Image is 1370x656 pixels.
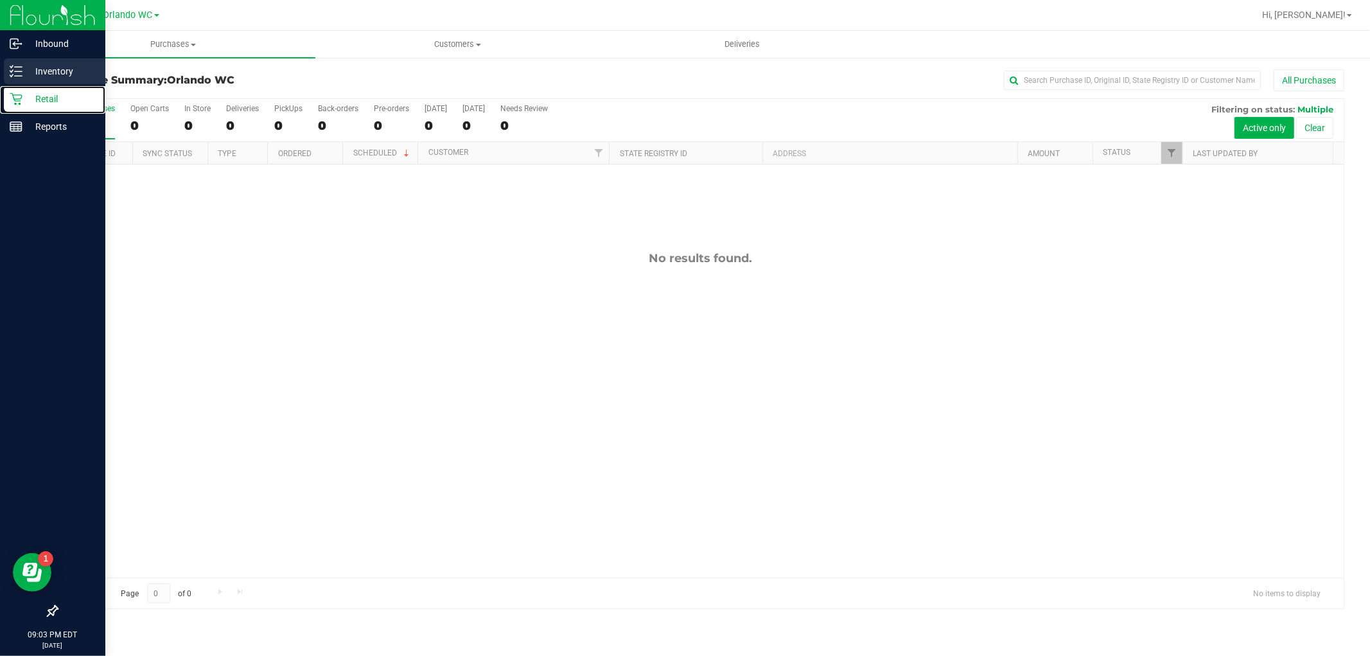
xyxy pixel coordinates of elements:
[6,641,100,650] p: [DATE]
[110,583,202,603] span: Page of 0
[1297,104,1333,114] span: Multiple
[31,31,315,58] a: Purchases
[1211,104,1295,114] span: Filtering on status:
[10,93,22,105] inline-svg: Retail
[1234,117,1294,139] button: Active only
[1262,10,1346,20] span: Hi, [PERSON_NAME]!
[274,118,303,133] div: 0
[500,104,548,113] div: Needs Review
[6,629,100,641] p: 09:03 PM EDT
[374,104,409,113] div: Pre-orders
[1004,71,1261,90] input: Search Purchase ID, Original ID, State Registry ID or Customer Name...
[1243,583,1331,603] span: No items to display
[425,118,447,133] div: 0
[707,39,777,50] span: Deliveries
[38,551,53,567] iframe: Resource center unread badge
[1161,142,1182,164] a: Filter
[130,104,169,113] div: Open Carts
[353,148,412,157] a: Scheduled
[428,148,468,157] a: Customer
[600,31,884,58] a: Deliveries
[57,75,486,86] h3: Purchase Summary:
[13,553,51,592] iframe: Resource center
[1193,149,1258,158] a: Last Updated By
[130,118,169,133] div: 0
[318,118,358,133] div: 0
[316,39,599,50] span: Customers
[184,104,211,113] div: In Store
[31,39,315,50] span: Purchases
[1103,148,1130,157] a: Status
[57,251,1344,265] div: No results found.
[462,104,485,113] div: [DATE]
[22,36,100,51] p: Inbound
[226,118,259,133] div: 0
[374,118,409,133] div: 0
[22,64,100,79] p: Inventory
[226,104,259,113] div: Deliveries
[620,149,687,158] a: State Registry ID
[167,74,234,86] span: Orlando WC
[1296,117,1333,139] button: Clear
[588,142,609,164] a: Filter
[278,149,312,158] a: Ordered
[425,104,447,113] div: [DATE]
[274,104,303,113] div: PickUps
[10,65,22,78] inline-svg: Inventory
[10,37,22,50] inline-svg: Inbound
[218,149,236,158] a: Type
[462,118,485,133] div: 0
[143,149,192,158] a: Sync Status
[184,118,211,133] div: 0
[22,91,100,107] p: Retail
[103,10,153,21] span: Orlando WC
[500,118,548,133] div: 0
[315,31,600,58] a: Customers
[318,104,358,113] div: Back-orders
[1028,149,1060,158] a: Amount
[10,120,22,133] inline-svg: Reports
[762,142,1017,164] th: Address
[1274,69,1344,91] button: All Purchases
[22,119,100,134] p: Reports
